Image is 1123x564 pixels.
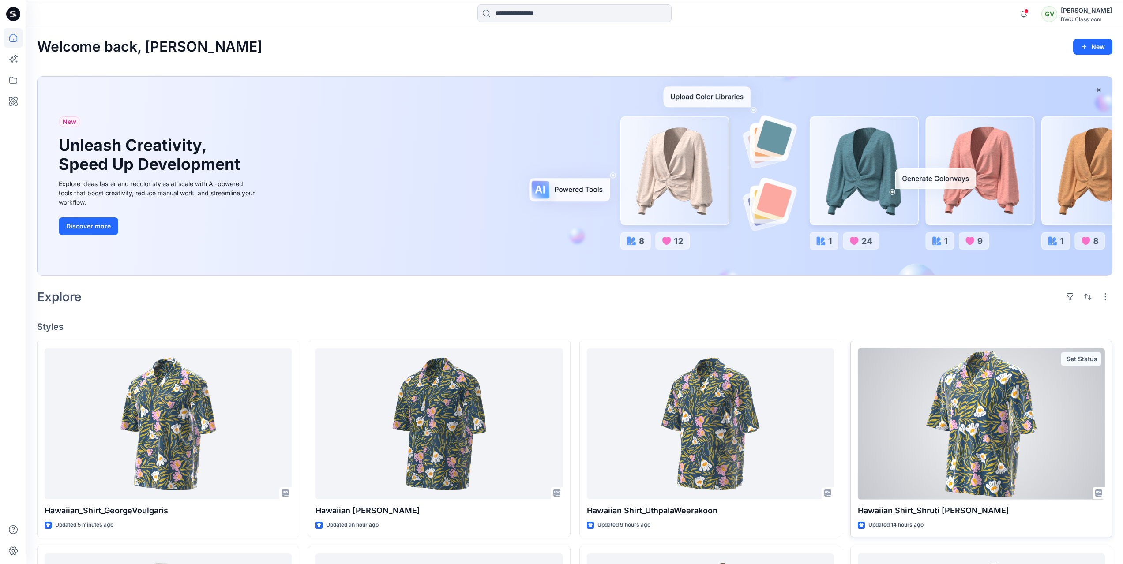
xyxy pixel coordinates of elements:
p: Hawaiian_Shirt_GeorgeVoulgaris [45,504,292,517]
div: [PERSON_NAME] [1061,5,1112,16]
div: Explore ideas faster and recolor styles at scale with AI-powered tools that boost creativity, red... [59,179,257,207]
h1: Unleash Creativity, Speed Up Development [59,136,244,174]
a: Hawaiian Shirt_UthpalaWeerakoon [587,348,834,500]
h2: Explore [37,290,82,304]
p: Updated an hour ago [326,520,379,530]
p: Hawaiian Shirt_Shruti [PERSON_NAME] [858,504,1105,517]
p: Hawaiian Shirt_UthpalaWeerakoon [587,504,834,517]
button: New [1073,39,1112,55]
h4: Styles [37,321,1112,332]
a: Hawaiian_Shirt_GeorgeVoulgaris [45,348,292,500]
div: BWU Classroom [1061,16,1112,22]
p: Updated 9 hours ago [597,520,650,530]
div: GV [1041,6,1057,22]
a: Hawaiian Shirt_Lisha Sanders [315,348,563,500]
p: Updated 14 hours ago [868,520,924,530]
h2: Welcome back, [PERSON_NAME] [37,39,263,55]
p: Hawaiian [PERSON_NAME] [315,504,563,517]
a: Hawaiian Shirt_Shruti Rathor [858,348,1105,500]
span: New [63,116,76,127]
a: Discover more [59,217,257,235]
button: Discover more [59,217,118,235]
p: Updated 5 minutes ago [55,520,113,530]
